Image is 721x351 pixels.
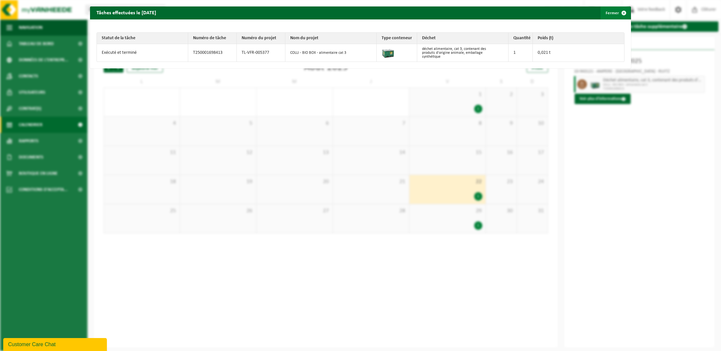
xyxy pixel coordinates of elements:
[377,33,417,44] th: Type conteneur
[509,33,533,44] th: Quantité
[3,337,108,351] iframe: chat widget
[237,33,285,44] th: Numéro du projet
[417,44,509,62] td: déchet alimentaire, cat 3, contenant des produits d'origine animale, emballage synthétique
[601,6,630,19] button: Fermer
[237,44,285,62] td: TL-VFR-005377
[533,44,624,62] td: 0,021 t
[97,44,188,62] td: Exécuté et terminé
[97,33,188,44] th: Statut de la tâche
[417,33,509,44] th: Déchet
[509,44,533,62] td: 1
[533,33,624,44] th: Poids (t)
[285,44,377,62] td: COLLI - BIO BOX - alimentaire cat 3
[285,33,377,44] th: Nom du projet
[188,44,237,62] td: T250001698413
[188,33,237,44] th: Numéro de tâche
[90,6,163,19] h2: Tâches effectuées le [DATE]
[382,46,395,59] img: PB-LB-0680-HPE-GN-01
